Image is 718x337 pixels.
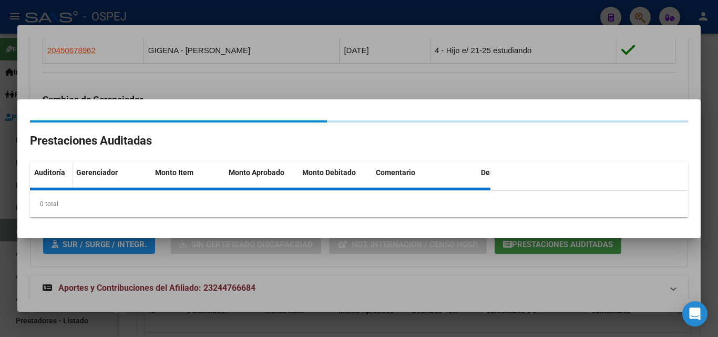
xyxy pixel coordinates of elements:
[481,168,520,177] span: Descripción
[477,161,582,206] datatable-header-cell: Descripción
[682,301,707,326] div: Open Intercom Messenger
[302,168,356,177] span: Monto Debitado
[30,191,688,217] div: 0 total
[151,161,224,206] datatable-header-cell: Monto Item
[30,161,72,206] datatable-header-cell: Auditoría
[30,131,688,151] h2: Prestaciones Auditadas
[224,161,298,206] datatable-header-cell: Monto Aprobado
[372,161,477,206] datatable-header-cell: Comentario
[155,168,193,177] span: Monto Item
[298,161,372,206] datatable-header-cell: Monto Debitado
[34,168,65,177] span: Auditoría
[72,161,151,206] datatable-header-cell: Gerenciador
[229,168,284,177] span: Monto Aprobado
[376,168,415,177] span: Comentario
[76,168,118,177] span: Gerenciador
